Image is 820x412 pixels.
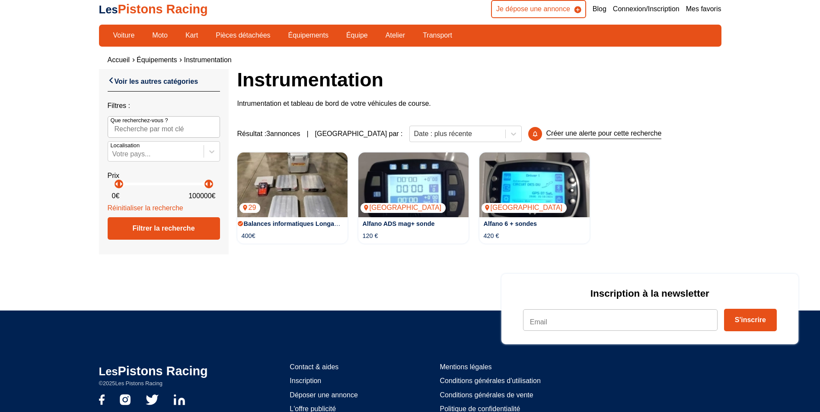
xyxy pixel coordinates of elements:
[479,152,590,217] a: Alfano 6 + sondes[GEOGRAPHIC_DATA]
[99,394,105,405] img: facebook
[613,4,680,14] a: Connexion/Inscription
[315,129,403,139] p: [GEOGRAPHIC_DATA] par :
[593,4,606,14] a: Blog
[239,203,261,212] p: 29
[363,231,378,240] p: 120 €
[283,28,334,43] a: Équipements
[112,150,114,158] input: Votre pays...
[484,220,537,227] a: Alfano 6 + sondes
[290,376,357,386] a: Inscription
[137,56,177,63] a: Équipements
[188,191,215,201] p: 100000 €
[237,129,300,139] span: Résultat : 3 annonces
[201,179,212,189] p: arrow_left
[484,231,499,240] p: 420 €
[363,220,435,227] a: Alfano ADS mag+ sonde
[111,142,140,149] p: Localisation
[237,152,348,217] a: Balances informatiques Longacre29
[147,28,173,43] a: Moto
[111,117,168,124] p: Que recherchez-vous ?
[306,129,308,139] span: |
[210,28,276,43] a: Pièces détachées
[108,28,140,43] a: Voiture
[99,365,118,377] span: Les
[358,152,469,217] img: Alfano ADS mag+ sonde
[120,394,131,405] img: instagram
[482,203,567,212] p: [GEOGRAPHIC_DATA]
[108,217,220,240] div: Filtrer la recherche
[440,376,540,386] a: Conditions générales d'utilisation
[108,116,220,138] input: Que recherchez-vous ?
[361,203,446,212] p: [GEOGRAPHIC_DATA]
[116,179,126,189] p: arrow_right
[686,4,721,14] a: Mes favoris
[112,179,122,189] p: arrow_left
[108,204,183,212] a: Réinitialiser la recherche
[440,362,540,372] a: Mentions légales
[523,287,777,300] p: Inscription à la newsletter
[108,171,220,181] p: Prix
[244,220,344,227] a: Balances informatiques Longacre
[180,28,204,43] a: Kart
[146,394,159,405] img: twitter
[290,390,357,400] a: Déposer une annonce
[108,101,220,111] p: Filtres :
[99,364,208,378] a: LesPistons Racing
[290,362,357,372] a: Contact & aides
[108,56,130,63] a: Accueil
[99,380,208,387] p: © 2025 Les Pistons Racing
[174,394,185,405] img: Linkedin
[184,56,231,63] a: Instrumentation
[341,28,373,43] a: Équipe
[417,28,458,43] a: Transport
[546,129,662,139] p: Créer une alerte pour cette recherche
[479,152,590,217] img: Alfano 6 + sondes
[237,98,721,109] div: Intrumentation et tableau de bord de votre véhicules de course.
[242,231,255,240] p: 400€
[237,69,721,90] h1: Instrumentation
[358,152,469,217] a: Alfano ADS mag+ sonde[GEOGRAPHIC_DATA]
[237,152,348,217] img: Balances informatiques Longacre
[206,179,216,189] p: arrow_right
[523,309,718,331] input: Email
[112,191,120,201] p: 0 €
[440,390,540,400] a: Conditions générales de vente
[724,309,777,331] button: S'inscrire
[380,28,411,43] a: Atelier
[99,2,208,16] a: LesPistons Racing
[99,3,118,16] span: Les
[108,76,198,86] a: Voir les autres catégories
